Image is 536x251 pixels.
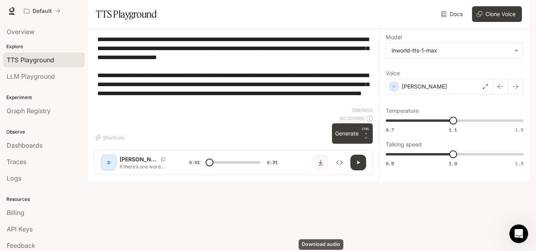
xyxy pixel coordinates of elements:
button: GenerateCTRL +⏎ [332,123,373,144]
span: 1.5 [515,126,523,133]
div: D [102,156,115,169]
span: 0.5 [386,160,394,167]
button: Copy Voice ID [158,157,169,162]
button: Clone Voice [472,6,522,22]
span: 1.0 [449,160,457,167]
p: [PERSON_NAME] [120,155,158,163]
button: All workspaces [20,3,64,19]
p: Talking speed [386,142,422,147]
span: 0.7 [386,126,394,133]
button: Shortcuts [94,131,128,144]
p: [PERSON_NAME] [402,83,447,90]
p: ⏎ [362,126,370,141]
h1: TTS Playground [96,6,157,22]
div: inworld-tts-1-max [386,43,523,58]
p: Model [386,34,402,40]
span: 1.1 [449,126,457,133]
p: CTRL + [362,126,370,136]
iframe: Intercom live chat [509,224,528,243]
p: Default [33,8,52,14]
p: Voice [386,70,400,76]
div: Download audio [299,239,343,250]
button: Inspect [332,155,347,170]
div: inworld-tts-1-max [392,47,510,54]
span: 0:31 [267,159,278,166]
p: Temperature [386,108,419,114]
span: 0:01 [189,159,200,166]
a: Docs [439,6,466,22]
p: If there’s one word guests kept repeating about [PERSON_NAME] and [PERSON_NAME]’s wedding, it was... [120,163,170,170]
span: 1.5 [515,160,523,167]
button: Download audio [313,155,328,170]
